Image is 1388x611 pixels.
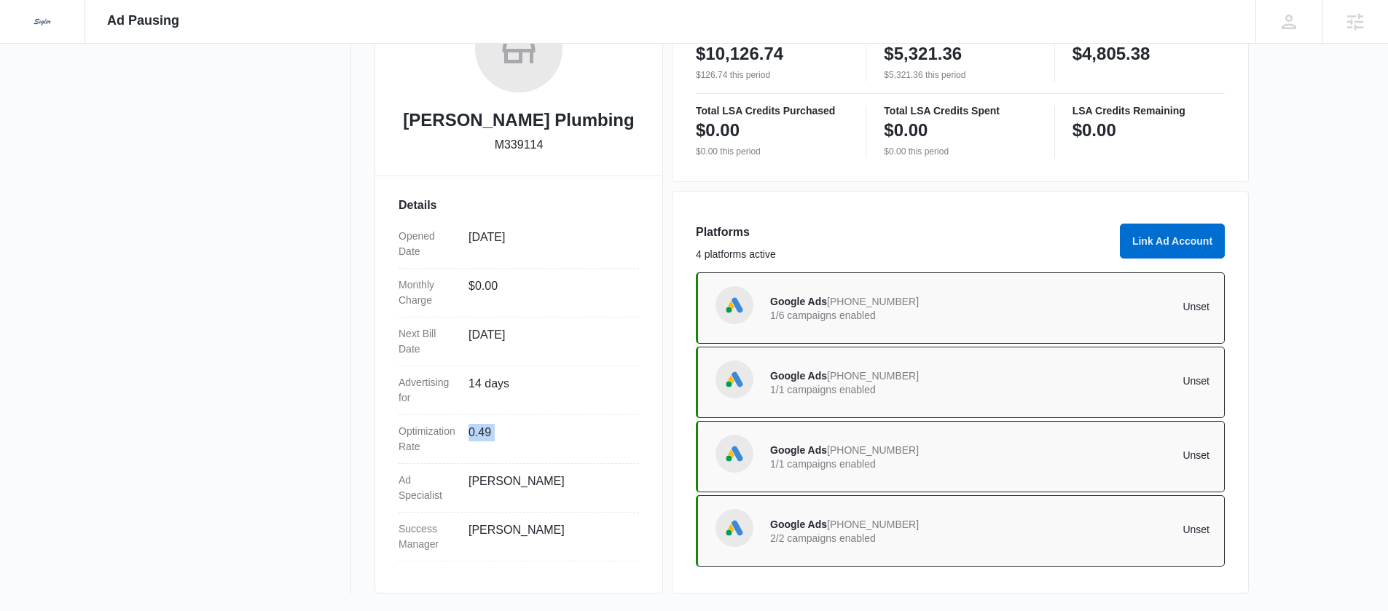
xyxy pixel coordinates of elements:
[399,375,457,406] dt: Advertising for
[770,459,990,469] p: 1/1 campaigns enabled
[770,310,990,320] p: 1/6 campaigns enabled
[724,443,745,465] img: Google Ads
[29,9,55,35] img: Sigler Corporate
[399,521,457,552] dt: Success Manager
[399,277,457,308] dt: Monthly Charge
[468,229,627,259] dd: [DATE]
[696,68,848,82] p: $126.74 this period
[399,366,639,415] div: Advertising for14 days
[468,277,627,308] dd: $0.00
[827,370,919,382] span: [PHONE_NUMBER]
[399,269,639,318] div: Monthly Charge$0.00
[724,517,745,539] img: Google Ads
[399,318,639,366] div: Next Bill Date[DATE]
[696,495,1225,567] a: Google AdsGoogle Ads[PHONE_NUMBER]2/2 campaigns enabledUnset
[399,197,639,214] h3: Details
[1120,224,1225,259] button: Link Ad Account
[724,368,745,390] img: Google Ads
[770,296,827,307] span: Google Ads
[770,519,827,530] span: Google Ads
[990,450,1210,460] p: Unset
[827,296,919,307] span: [PHONE_NUMBER]
[770,444,827,456] span: Google Ads
[468,424,627,454] dd: 0.49
[770,370,827,382] span: Google Ads
[696,106,848,116] p: Total LSA Credits Purchased
[884,68,1036,82] p: $5,321.36 this period
[696,145,848,158] p: $0.00 this period
[495,136,544,154] p: M339114
[107,13,179,28] span: Ad Pausing
[770,533,990,543] p: 2/2 campaigns enabled
[990,376,1210,386] p: Unset
[696,224,1111,241] h3: Platforms
[990,301,1210,312] p: Unset
[403,107,634,133] h2: [PERSON_NAME] Plumbing
[696,421,1225,492] a: Google AdsGoogle Ads[PHONE_NUMBER]1/1 campaigns enabledUnset
[696,42,783,66] p: $10,126.74
[696,119,740,142] p: $0.00
[399,513,639,561] div: Success Manager[PERSON_NAME]
[399,326,457,357] dt: Next Bill Date
[696,347,1225,418] a: Google AdsGoogle Ads[PHONE_NUMBER]1/1 campaigns enabledUnset
[696,272,1225,344] a: Google AdsGoogle Ads[PHONE_NUMBER]1/6 campaigns enabledUnset
[884,106,1036,116] p: Total LSA Credits Spent
[1073,119,1116,142] p: $0.00
[468,326,627,357] dd: [DATE]
[990,524,1210,535] p: Unset
[399,464,639,513] div: Ad Specialist[PERSON_NAME]
[884,119,928,142] p: $0.00
[399,473,457,503] dt: Ad Specialist
[696,247,1111,262] p: 4 platforms active
[399,220,639,269] div: Opened Date[DATE]
[884,145,1036,158] p: $0.00 this period
[399,415,639,464] div: Optimization Rate0.49
[468,375,627,406] dd: 14 days
[468,521,627,552] dd: [PERSON_NAME]
[827,519,919,530] span: [PHONE_NUMBER]
[399,229,457,259] dt: Opened Date
[827,444,919,456] span: [PHONE_NUMBER]
[399,424,457,454] dt: Optimization Rate
[1073,42,1150,66] p: $4,805.38
[1073,106,1225,116] p: LSA Credits Remaining
[724,294,745,316] img: Google Ads
[468,473,627,503] dd: [PERSON_NAME]
[770,385,990,395] p: 1/1 campaigns enabled
[884,42,962,66] p: $5,321.36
